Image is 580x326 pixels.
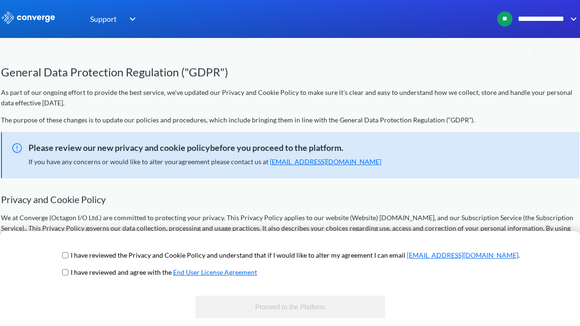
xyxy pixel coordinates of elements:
[270,158,381,166] a: [EMAIL_ADDRESS][DOMAIN_NAME]
[71,250,520,261] p: I have reviewed the Privacy and Cookie Policy and understand that if I would like to alter my agr...
[173,268,257,276] a: End User License Agreement
[564,13,580,25] img: downArrow.svg
[1,115,580,125] p: The purpose of these changes is to update our policies and procedures, which include bringing the...
[1,194,580,205] h2: Privacy and Cookie Policy
[1,213,580,254] p: We at Converge (Octagon I/O Ltd.) are committed to protecting your privacy. This Privacy Policy a...
[71,267,257,278] p: I have reviewed and agree with the
[28,158,381,166] span: If you have any concerns or would like to alter your agreement please contact us at
[195,296,385,318] button: Proceed to the Platform
[1,11,56,24] img: logo_ewhite.svg
[407,251,518,259] a: [EMAIL_ADDRESS][DOMAIN_NAME]
[123,13,138,25] img: downArrow.svg
[1,87,580,108] p: As part of our ongoing effort to provide the best service, we've updated our Privacy and Cookie P...
[90,13,117,25] span: Support
[2,141,570,155] span: Please review our new privacy and cookie policybefore you proceed to the platform.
